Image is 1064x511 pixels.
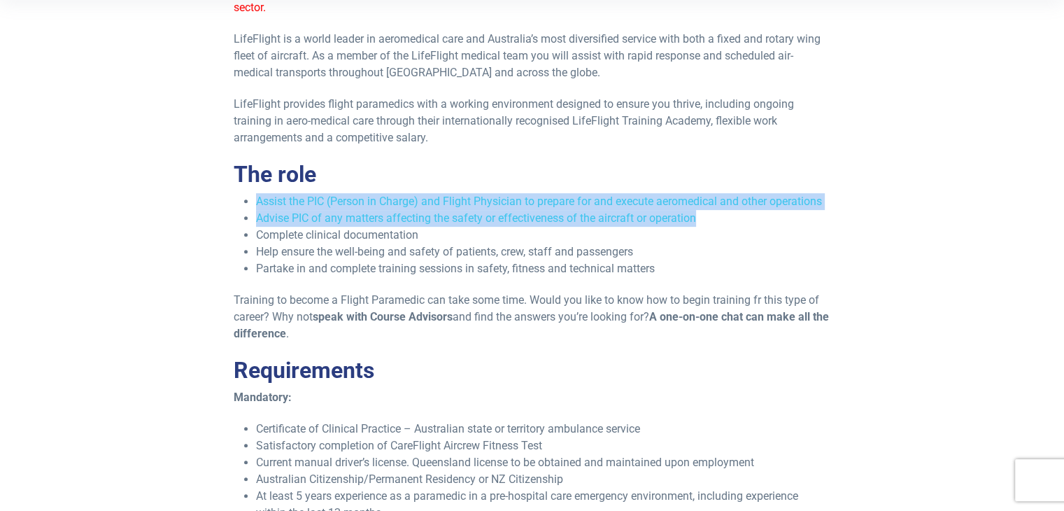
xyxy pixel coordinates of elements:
h2: Requirements [234,357,830,384]
li: Partake in and complete training sessions in safety, fitness and technical matters [256,260,830,277]
strong: speak with Course Advisors [313,310,453,323]
strong: Mandatory: [234,391,292,404]
li: Satisfactory completion of CareFlight Aircrew Fitness Test [256,437,830,454]
li: Advise PIC of any matters affecting the safety or effectiveness of the aircraft or operation [256,210,830,227]
li: Assist the PIC (Person in Charge) and Flight Physician to prepare for and execute aeromedical and... [256,193,830,210]
p: LifeFlight provides flight paramedics with a working environment designed to ensure you thrive, i... [234,96,830,146]
p: LifeFlight is a world leader in aeromedical care and Australia’s most diversified service with bo... [234,31,830,81]
li: Help ensure the well-being and safety of patients, crew, staff and passengers [256,244,830,260]
li: Current manual driver’s license. Queensland license to be obtained and maintained upon employment [256,454,830,471]
li: Australian Citizenship/Permanent Residency or NZ Citizenship [256,471,830,488]
strong: A one-on-one chat can make all the difference [234,310,829,340]
li: Complete clinical documentation [256,227,830,244]
p: Training to become a Flight Paramedic can take some time. Would you like to know how to begin tra... [234,292,830,342]
h2: The role [234,161,830,188]
li: Certificate of Clinical Practice – Australian state or territory ambulance service [256,421,830,437]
